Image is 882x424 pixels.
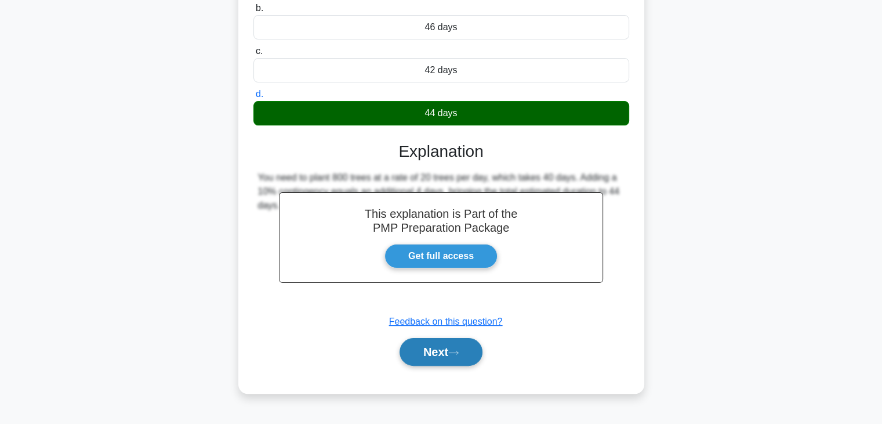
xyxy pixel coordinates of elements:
h3: Explanation [260,142,622,161]
button: Next [400,338,482,366]
a: Feedback on this question? [389,317,503,326]
div: 42 days [253,58,629,82]
span: b. [256,3,263,13]
span: d. [256,89,263,99]
div: 44 days [253,101,629,125]
a: Get full access [384,244,498,268]
div: 46 days [253,15,629,39]
span: c. [256,46,263,56]
div: You need to plant 800 trees at a rate of 20 trees per day, which takes 40 days. Adding a 10% cont... [258,171,625,213]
